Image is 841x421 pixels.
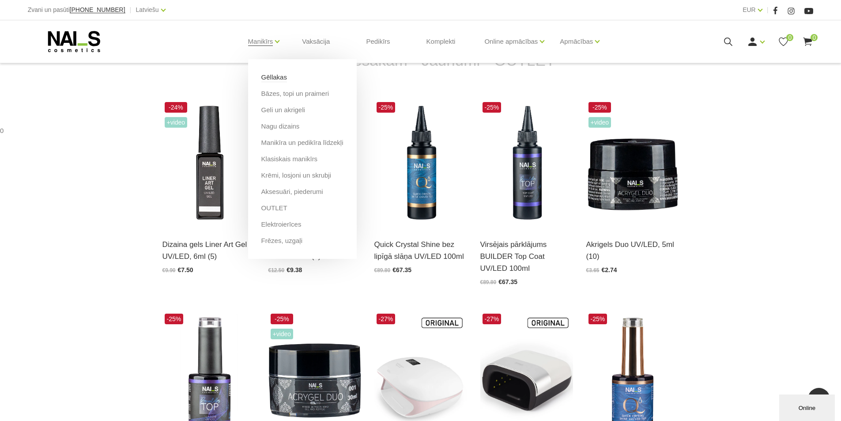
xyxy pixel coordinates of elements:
img: Liner Art Gel - UV/LED dizaina gels smalku, vienmērīgu, pigmentētu līniju zīmēšanai.Lielisks palī... [162,100,255,228]
a: Klasiskais manikīrs [261,154,318,164]
img: Builder Top virsējais pārklājums bez lipīgā slāņa gēllakas/gēla pārklājuma izlīdzināšanai un nost... [480,100,573,228]
a: Online apmācības [484,24,538,59]
span: -25% [588,314,607,324]
span: +Video [271,329,294,339]
span: 0 [811,34,818,41]
span: -27% [377,314,396,324]
span: 0 [786,34,793,41]
a: Manikīrs [248,24,273,59]
span: -25% [377,102,396,113]
span: -25% [483,102,502,113]
span: [PHONE_NUMBER] [70,6,125,13]
span: €7.50 [178,266,193,273]
a: Dizaina gels Liner Art Gel UV/LED, 6ml (5) [162,239,255,262]
span: -25% [271,314,294,324]
span: -25% [588,102,611,113]
iframe: chat widget [779,393,837,421]
span: €2.74 [602,266,617,273]
div: Zvani un pasūti [28,4,125,15]
a: Geli un akrigeli [261,105,305,115]
a: 0 [802,36,813,47]
a: Bāzes, topi un praimeri [261,89,329,99]
a: Quick Crystal Shine bez lipīgā slāņa UV/LED 100ml [374,239,467,262]
a: [PHONE_NUMBER] [70,7,125,13]
a: Nagu dizains [261,121,300,131]
span: -25% [165,314,184,324]
a: Komplekti [419,20,463,63]
a: Gēllakas [261,72,287,82]
span: | [130,4,132,15]
span: €12.50 [268,267,285,273]
span: €67.35 [392,266,411,273]
a: Virsējais pārklājums BUILDER Top Coat UV/LED 100ml [480,239,573,275]
span: +Video [165,117,188,128]
span: €67.35 [498,278,517,285]
a: Manikīra un pedikīra līdzekļi [261,138,343,148]
span: €9.90 [162,267,176,273]
span: | [767,4,769,15]
a: Aksesuāri, piederumi [261,187,323,197]
span: +Video [588,117,611,128]
a: Krēmi, losjoni un skrubji [261,171,331,180]
a: OUTLET [261,203,287,213]
span: -24% [165,102,188,113]
a: EUR [743,4,756,15]
a: Elektroierīces [261,220,302,229]
a: Apmācības [560,24,593,59]
span: €9.38 [287,266,302,273]
a: Akrigels Duo UV/LED, 5ml (10) [586,239,679,262]
a: Pedikīrs [359,20,397,63]
img: Virsējais pārklājums bez lipīgā slāņa un UV zilā pārklājuma. Nodrošina izcilu spīdumu manikīram l... [374,100,467,228]
span: €89.80 [374,267,391,273]
a: Latviešu [136,4,159,15]
span: €89.80 [480,279,497,285]
a: Frēzes, uzgaļi [261,236,302,246]
img: Kas ir AKRIGELS “DUO GEL” un kādas problēmas tas risina?• Tas apvieno ērti modelējamā akrigela un... [586,100,679,228]
span: -27% [483,314,502,324]
a: Vaksācija [295,20,337,63]
span: €3.65 [586,267,600,273]
a: 0 [778,36,789,47]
